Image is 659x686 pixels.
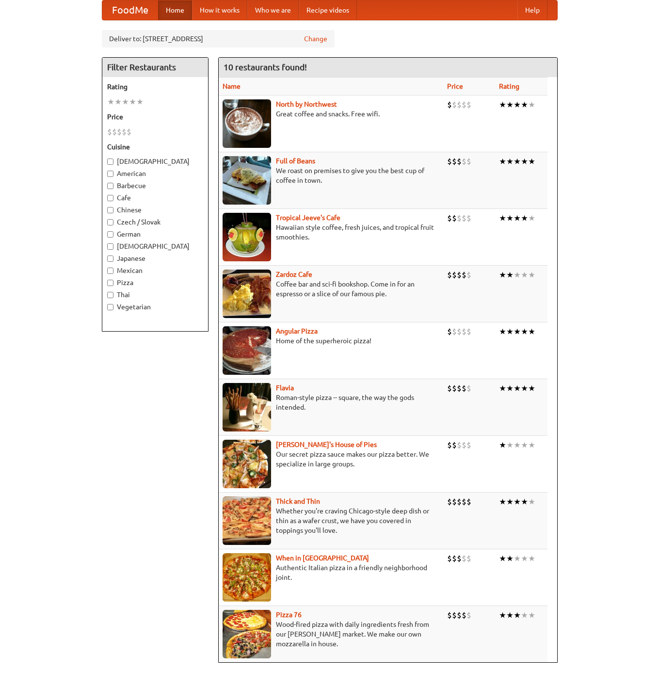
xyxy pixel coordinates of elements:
li: ★ [506,213,514,223]
li: ★ [506,270,514,280]
li: $ [457,553,462,564]
label: Cafe [107,193,203,203]
li: ★ [499,383,506,394]
li: $ [466,99,471,110]
img: angular.jpg [223,326,271,375]
li: ★ [528,99,535,110]
li: ★ [528,213,535,223]
a: Zardoz Cafe [276,271,312,278]
li: $ [447,553,452,564]
li: $ [466,270,471,280]
li: ★ [499,326,506,337]
p: Great coffee and snacks. Free wifi. [223,109,440,119]
li: ★ [521,213,528,223]
a: Change [304,34,327,44]
li: $ [117,127,122,137]
li: $ [457,99,462,110]
input: Vegetarian [107,304,113,310]
a: How it works [192,0,247,20]
li: $ [447,440,452,450]
div: Deliver to: [STREET_ADDRESS] [102,30,335,48]
li: ★ [514,496,521,507]
li: ★ [514,99,521,110]
h5: Cuisine [107,142,203,152]
label: Barbecue [107,181,203,191]
h4: Filter Restaurants [102,58,208,77]
input: Japanese [107,255,113,262]
li: $ [466,440,471,450]
li: $ [466,156,471,167]
li: $ [447,326,452,337]
li: $ [457,383,462,394]
li: ★ [499,610,506,621]
li: ★ [514,326,521,337]
li: ★ [506,553,514,564]
li: ★ [528,270,535,280]
li: $ [457,440,462,450]
li: ★ [521,496,528,507]
img: beans.jpg [223,156,271,205]
label: Thai [107,290,203,300]
b: [PERSON_NAME]'s House of Pies [276,441,377,448]
li: ★ [514,270,521,280]
li: ★ [514,383,521,394]
img: flavia.jpg [223,383,271,431]
li: $ [447,156,452,167]
li: $ [466,496,471,507]
li: ★ [521,383,528,394]
a: Help [517,0,547,20]
li: ★ [499,156,506,167]
li: ★ [499,440,506,450]
li: ★ [521,326,528,337]
li: ★ [514,440,521,450]
label: Mexican [107,266,203,275]
li: ★ [506,496,514,507]
li: ★ [129,96,136,107]
li: ★ [499,213,506,223]
li: ★ [528,440,535,450]
img: zardoz.jpg [223,270,271,318]
li: $ [457,610,462,621]
a: Home [158,0,192,20]
li: ★ [521,270,528,280]
li: ★ [506,440,514,450]
li: ★ [122,96,129,107]
label: Vegetarian [107,302,203,312]
label: Pizza [107,278,203,287]
li: $ [462,99,466,110]
p: Authentic Italian pizza in a friendly neighborhood joint. [223,563,440,582]
li: ★ [521,553,528,564]
img: luigis.jpg [223,440,271,488]
li: $ [447,610,452,621]
li: $ [452,610,457,621]
a: When in [GEOGRAPHIC_DATA] [276,554,369,562]
input: Mexican [107,268,113,274]
li: ★ [528,383,535,394]
li: ★ [499,496,506,507]
li: $ [452,383,457,394]
a: Full of Beans [276,157,315,165]
label: American [107,169,203,178]
p: Home of the superheroic pizza! [223,336,440,346]
a: North by Northwest [276,100,337,108]
li: ★ [528,326,535,337]
h5: Rating [107,82,203,92]
p: Our secret pizza sauce makes our pizza better. We specialize in large groups. [223,449,440,469]
li: $ [452,213,457,223]
li: ★ [514,610,521,621]
li: $ [452,99,457,110]
li: ★ [528,610,535,621]
li: $ [447,496,452,507]
a: Name [223,82,241,90]
input: American [107,171,113,177]
label: [DEMOGRAPHIC_DATA] [107,157,203,166]
li: ★ [521,99,528,110]
li: $ [112,127,117,137]
li: ★ [514,553,521,564]
li: ★ [506,326,514,337]
li: $ [447,213,452,223]
li: $ [447,270,452,280]
li: $ [462,213,466,223]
